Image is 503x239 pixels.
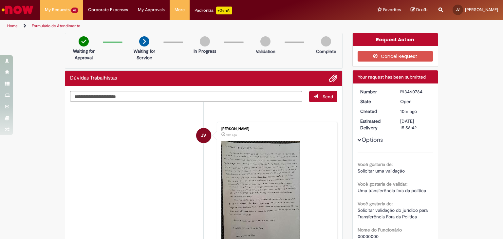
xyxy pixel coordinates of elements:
[194,48,216,54] p: In Progress
[79,36,89,46] img: check-circle-green.png
[358,74,426,80] span: Your request has been submitted
[221,127,330,131] div: [PERSON_NAME]
[70,91,302,102] textarea: Type your message here...
[358,181,407,187] b: Você gostaria de validar:
[45,7,70,13] span: My Requests
[323,94,333,100] span: Send
[196,128,211,143] div: Joao Viana
[456,8,460,12] span: JV
[201,128,206,143] span: JV
[358,188,426,193] span: Uma transferência fora da política
[88,7,128,13] span: Corporate Expenses
[175,7,185,13] span: More
[416,7,429,13] span: Drafts
[70,75,117,81] h2: Dúvidas Trabalhistas Ticket history
[358,207,429,220] span: Solicitar validação do jurídico para Transferência Fora da Política
[321,36,331,46] img: img-circle-grey.png
[400,108,431,115] div: 30/09/2025 09:56:02
[400,118,431,131] div: [DATE] 15:56:42
[309,91,337,102] button: Send
[355,88,396,95] dt: Number
[353,33,438,46] div: Request Action
[411,7,429,13] a: Drafts
[358,161,393,167] b: Você gostaria de:
[5,20,330,32] ul: Page breadcrumbs
[128,48,160,61] p: Waiting for Service
[400,98,431,105] div: Open
[226,133,237,137] time: 30/09/2025 09:55:56
[138,7,165,13] span: My Approvals
[139,36,149,46] img: arrow-next.png
[256,48,275,55] p: Validation
[260,36,270,46] img: img-circle-grey.png
[383,7,401,13] span: Favorites
[355,98,396,105] dt: State
[355,108,396,115] dt: Created
[1,3,34,16] img: ServiceNow
[329,74,337,83] button: Add attachments
[32,23,80,28] a: Formulário de Atendimento
[358,227,402,233] b: Nome do Funcionário
[358,201,393,207] b: Você gostaria de:
[216,7,232,14] p: +GenAi
[355,118,396,131] dt: Estimated Delivery
[200,36,210,46] img: img-circle-grey.png
[465,7,498,12] span: [PERSON_NAME]
[400,108,417,114] time: 30/09/2025 09:56:02
[68,48,100,61] p: Waiting for Approval
[195,7,232,14] div: Padroniza
[358,168,405,174] span: Solicitar uma validação
[400,108,417,114] span: 10m ago
[226,133,237,137] span: 10m ago
[400,88,431,95] div: R13460784
[7,23,18,28] a: Home
[71,8,78,13] span: 42
[316,48,336,55] p: Complete
[358,51,433,62] button: Cancel Request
